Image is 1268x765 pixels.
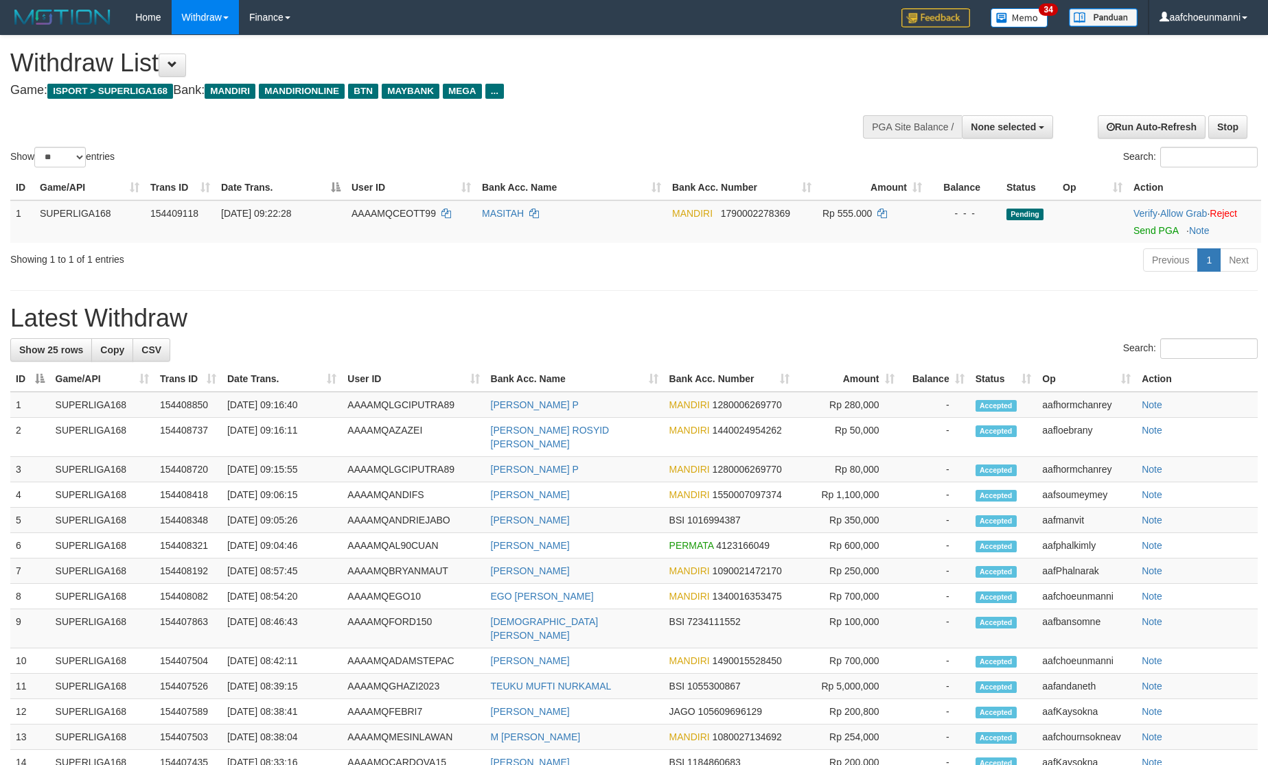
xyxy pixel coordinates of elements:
td: - [900,533,970,558]
span: Accepted [976,681,1017,693]
a: M [PERSON_NAME] [491,731,581,742]
span: 34 [1039,3,1057,16]
div: - - - [933,207,995,220]
td: Rp 80,000 [795,457,899,482]
span: MANDIRI [672,208,713,219]
span: Copy 1440024954262 to clipboard [713,425,782,436]
td: 154408321 [154,533,222,558]
td: [DATE] 09:05:26 [222,508,342,533]
td: 11 [10,674,50,699]
a: Note [1142,565,1162,576]
a: Note [1142,681,1162,692]
td: Rp 350,000 [795,508,899,533]
td: SUPERLIGA168 [50,584,154,609]
span: BTN [348,84,378,99]
span: Accepted [976,707,1017,718]
a: Note [1142,540,1162,551]
a: Allow Grab [1160,208,1207,219]
td: 154407863 [154,609,222,648]
td: - [900,508,970,533]
h4: Game: Bank: [10,84,831,97]
span: Accepted [976,656,1017,668]
td: AAAAMQLGCIPUTRA89 [342,392,485,418]
th: User ID: activate to sort column ascending [342,366,485,392]
span: Copy 1090021472170 to clipboard [713,565,782,576]
a: Show 25 rows [10,338,92,362]
td: AAAAMQFORD150 [342,609,485,648]
a: Stop [1208,115,1247,139]
span: 154409118 [150,208,198,219]
td: SUPERLIGA168 [50,609,154,648]
a: Note [1142,399,1162,410]
span: MANDIRI [669,591,710,602]
td: SUPERLIGA168 [50,674,154,699]
td: AAAAMQGHAZI2023 [342,674,485,699]
span: MEGA [443,84,482,99]
a: [PERSON_NAME] [491,489,570,500]
td: 8 [10,584,50,609]
span: Copy 1790002278369 to clipboard [721,208,790,219]
td: 1 [10,200,34,243]
th: Trans ID: activate to sort column ascending [154,366,222,392]
td: aafmanvit [1037,508,1136,533]
label: Search: [1123,338,1258,359]
td: - [900,482,970,508]
span: Copy 7234111552 to clipboard [687,616,741,627]
th: Date Trans.: activate to sort column descending [216,175,346,200]
td: 12 [10,699,50,725]
td: Rp 700,000 [795,648,899,674]
td: aafhormchanrey [1037,392,1136,418]
td: 154407589 [154,699,222,725]
span: Accepted [976,400,1017,412]
td: - [900,725,970,750]
td: 2 [10,418,50,457]
input: Search: [1160,147,1258,167]
td: 3 [10,457,50,482]
span: BSI [669,616,685,627]
a: [DEMOGRAPHIC_DATA][PERSON_NAME] [491,616,599,641]
a: Note [1142,591,1162,602]
input: Search: [1160,338,1258,359]
th: Action [1128,175,1261,200]
a: [PERSON_NAME] [491,540,570,551]
span: MANDIRI [669,464,710,475]
span: MANDIRI [669,489,710,500]
span: Accepted [976,566,1017,578]
td: SUPERLIGA168 [50,558,154,584]
td: Rp 1,100,000 [795,482,899,508]
td: 6 [10,533,50,558]
td: 154407504 [154,648,222,674]
span: BSI [669,681,685,692]
td: 154408418 [154,482,222,508]
td: 154408348 [154,508,222,533]
th: User ID: activate to sort column ascending [346,175,476,200]
td: AAAAMQBRYANMAUT [342,558,485,584]
span: MAYBANK [382,84,439,99]
td: 154407503 [154,725,222,750]
a: [PERSON_NAME] [491,706,570,717]
td: AAAAMQAL90CUAN [342,533,485,558]
label: Show entries [10,147,115,167]
a: MASITAH [482,208,524,219]
span: AAAAMQCEOTT99 [351,208,436,219]
td: - [900,674,970,699]
span: Copy 1055300867 to clipboard [687,681,741,692]
span: Copy 105609696129 to clipboard [698,706,762,717]
span: Copy [100,344,124,355]
span: [DATE] 09:22:28 [221,208,291,219]
td: Rp 5,000,000 [795,674,899,699]
span: PERMATA [669,540,714,551]
th: Bank Acc. Name: activate to sort column ascending [485,366,664,392]
a: [PERSON_NAME] [491,655,570,666]
td: 154408720 [154,457,222,482]
td: [DATE] 09:16:40 [222,392,342,418]
span: Accepted [976,541,1017,552]
span: MANDIRI [669,425,710,436]
th: Date Trans.: activate to sort column ascending [222,366,342,392]
span: Accepted [976,515,1017,527]
span: MANDIRIONLINE [259,84,345,99]
td: SUPERLIGA168 [34,200,145,243]
td: [DATE] 09:04:46 [222,533,342,558]
a: Note [1142,515,1162,526]
span: MANDIRI [669,565,710,576]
